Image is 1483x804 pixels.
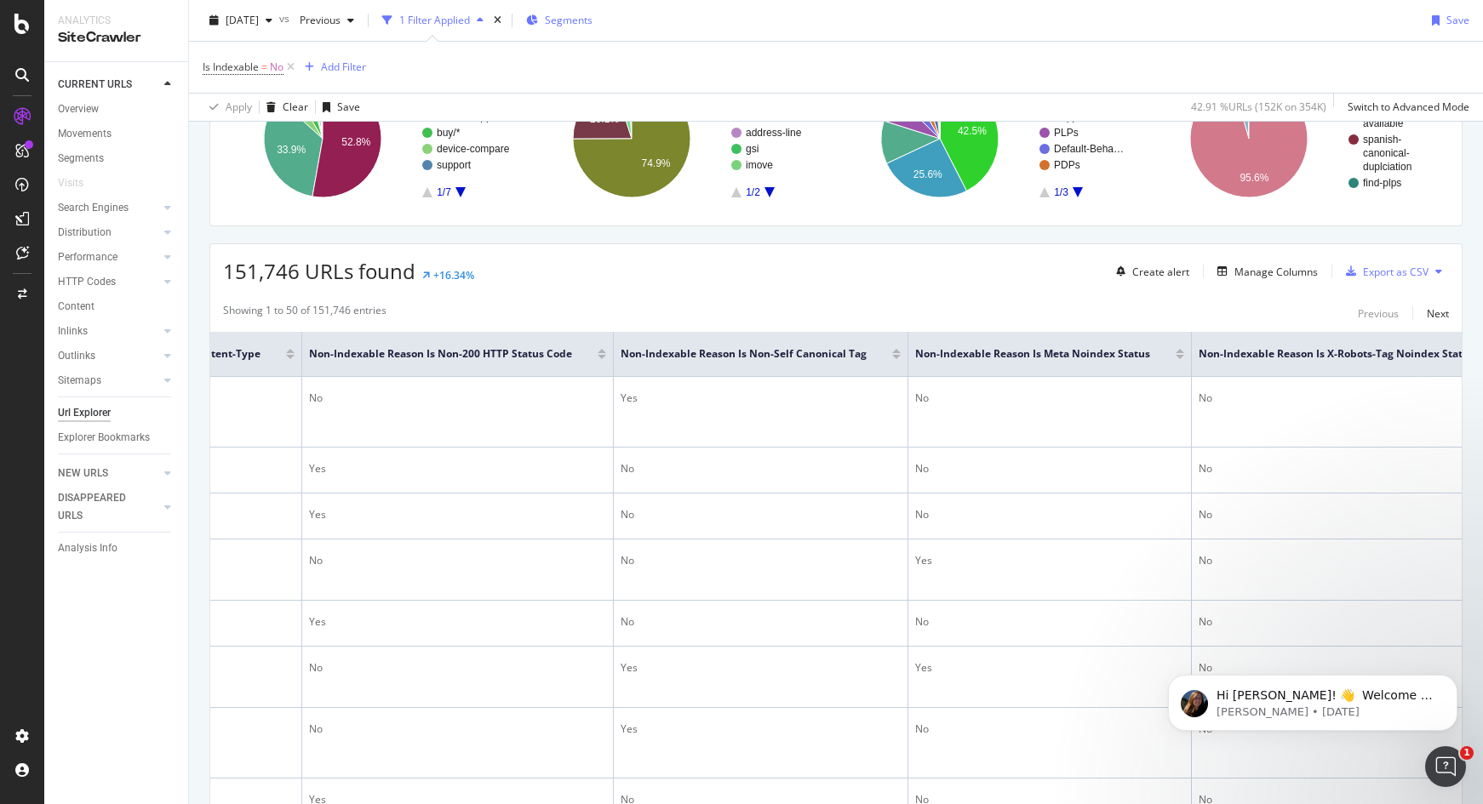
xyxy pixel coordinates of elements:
[1142,639,1483,758] iframe: Intercom notifications message
[309,461,606,476] div: Yes
[1425,746,1466,787] iframe: Intercom live chat
[915,461,1184,476] div: No
[277,144,306,156] text: 33.9%
[309,346,572,362] span: Non-Indexable Reason is Non-200 HTTP Status Code
[746,159,773,171] text: imove
[915,346,1150,362] span: Non-Indexable Reason is Meta noindex Status
[1132,265,1189,279] div: Create alert
[223,303,386,323] div: Showing 1 to 50 of 151,746 entries
[621,721,901,737] div: Yes
[261,60,267,74] span: =
[283,100,308,114] div: Clear
[621,553,901,568] div: No
[58,372,101,390] div: Sitemaps
[309,614,606,630] div: Yes
[298,57,366,77] button: Add Filter
[532,65,833,213] svg: A chart.
[337,100,360,114] div: Save
[1358,306,1399,321] div: Previous
[58,76,159,94] a: CURRENT URLS
[58,465,159,482] a: NEW URLS
[1054,127,1079,139] text: PLPs
[260,94,308,121] button: Clear
[1348,100,1469,114] div: Switch to Advanced Mode
[1339,258,1429,285] button: Export as CSV
[915,391,1184,406] div: No
[58,539,176,557] a: Analysis Info
[321,60,366,74] div: Add Filter
[58,322,159,340] a: Inlinks
[1341,94,1469,121] button: Switch to Advanced Mode
[1054,186,1068,198] text: 1/3
[58,14,175,28] div: Analytics
[58,199,159,217] a: Search Engines
[1240,172,1268,184] text: 95.6%
[1199,346,1474,362] span: Non-Indexable Reason is X-Robots-Tag noindex Status
[915,660,1184,676] div: Yes
[437,159,472,171] text: support
[270,55,283,79] span: No
[746,186,760,198] text: 1/2
[58,465,108,482] div: NEW URLS
[226,13,259,27] span: 2025 Oct. 5th
[621,660,901,676] div: Yes
[621,507,901,522] div: No
[1149,65,1450,213] div: A chart.
[437,143,510,155] text: device-compare
[58,539,117,557] div: Analysis Info
[203,60,259,74] span: Is Indexable
[58,273,159,291] a: HTTP Codes
[58,100,99,118] div: Overview
[58,372,159,390] a: Sitemaps
[1109,258,1189,285] button: Create alert
[316,94,360,121] button: Save
[58,125,112,143] div: Movements
[1425,7,1469,34] button: Save
[1211,261,1318,282] button: Manage Columns
[226,100,252,114] div: Apply
[58,76,132,94] div: CURRENT URLS
[293,7,361,34] button: Previous
[1054,159,1080,171] text: PDPs
[621,391,901,406] div: Yes
[1363,147,1410,159] text: canonical-
[58,224,112,242] div: Distribution
[840,65,1141,213] svg: A chart.
[590,113,619,125] text: 20.1%
[1363,177,1401,189] text: find-plps
[58,248,117,266] div: Performance
[1358,303,1399,323] button: Previous
[58,298,94,316] div: Content
[437,127,461,139] text: buy/*
[621,614,901,630] div: No
[746,143,759,155] text: gsi
[915,553,1184,568] div: Yes
[437,111,504,123] text: device-support
[746,127,802,139] text: address-line
[437,186,451,198] text: 1/7
[621,461,901,476] div: No
[58,248,159,266] a: Performance
[58,150,104,168] div: Segments
[915,507,1184,522] div: No
[1446,13,1469,27] div: Save
[915,614,1184,630] div: No
[58,298,176,316] a: Content
[1363,265,1429,279] div: Export as CSV
[1191,100,1326,114] div: 42.91 % URLs ( 152K on 354K )
[58,404,176,422] a: Url Explorer
[1427,303,1449,323] button: Next
[58,429,176,447] a: Explorer Bookmarks
[58,199,129,217] div: Search Engines
[58,150,176,168] a: Segments
[1460,746,1474,760] span: 1
[58,224,159,242] a: Distribution
[915,721,1184,737] div: No
[223,65,524,213] div: A chart.
[309,507,606,522] div: Yes
[433,268,474,282] div: +16.34%
[375,7,490,34] button: 1 Filter Applied
[746,111,780,123] text: 103607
